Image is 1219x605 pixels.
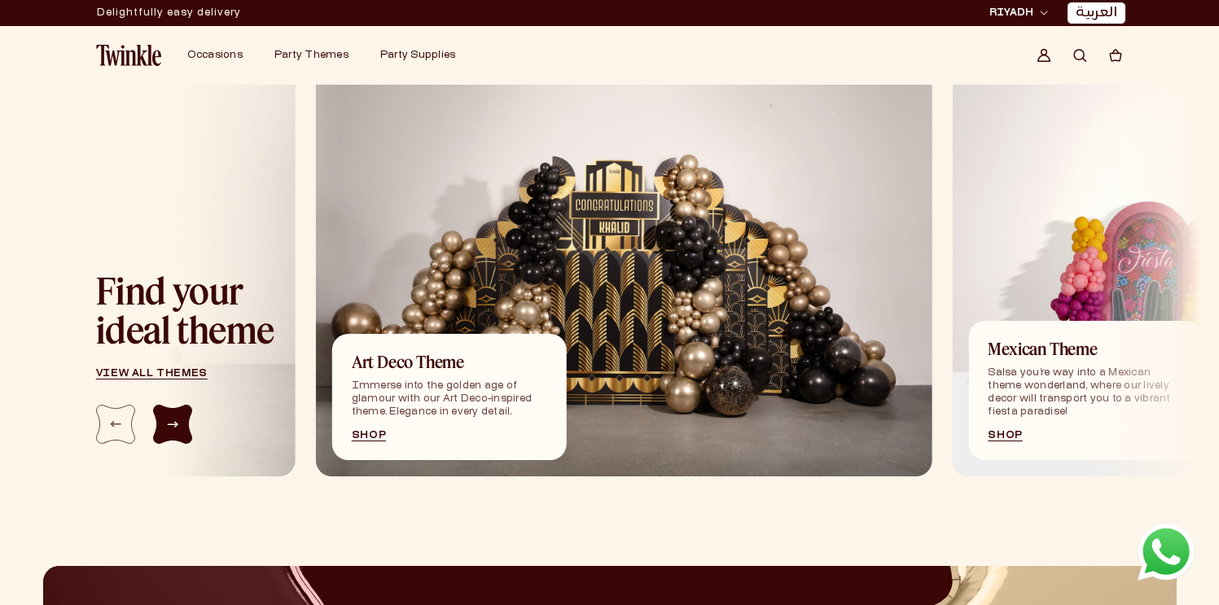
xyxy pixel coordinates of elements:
[178,39,265,72] summary: Occasions
[97,1,241,25] p: Delightfully easy delivery
[988,431,1183,441] a: Shop
[97,1,241,25] div: Announcement
[265,39,371,72] summary: Party Themes
[153,405,192,444] div: Next slide
[96,405,135,444] div: Previous slide
[1076,5,1117,22] a: العربية
[274,49,349,62] a: Party Themes
[1062,37,1098,73] summary: Search
[96,271,280,349] h3: Find your ideal theme
[371,39,478,72] summary: Party Supplies
[352,353,547,370] h6: Art Deco Theme
[989,6,1033,20] span: RIYADH
[96,45,161,66] img: Twinkle
[352,431,547,441] a: Shop
[380,49,456,62] a: Party Supplies
[352,379,547,419] div: Immerse into the golden age of glamour with our Art Deco-inspired theme. Elegance in every detail.
[988,340,1183,357] h6: Mexican Theme
[187,49,243,62] a: Occasions
[96,369,280,379] a: view all themes
[984,5,1053,21] button: RIYADH
[316,66,932,476] div: 3 / 5
[380,50,456,60] span: Party Supplies
[187,50,243,60] span: Occasions
[274,50,349,60] span: Party Themes
[988,366,1183,419] div: Salsa you’re way into a Mexican theme wonderland, where our lively decor will transport you to a ...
